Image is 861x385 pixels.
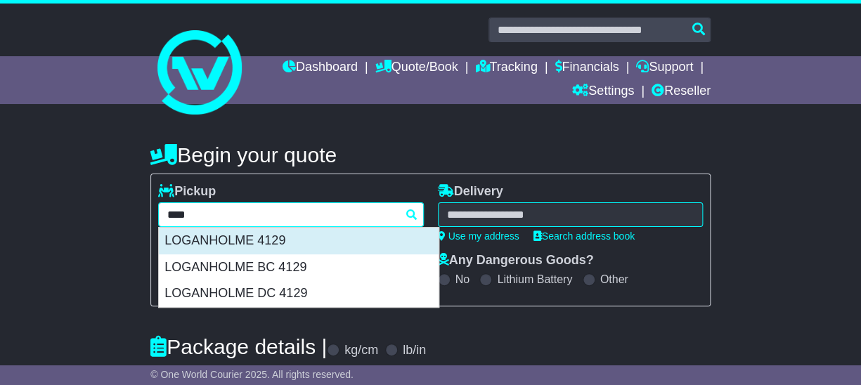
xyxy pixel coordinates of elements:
a: Financials [555,56,619,80]
div: LOGANHOLME DC 4129 [159,280,439,307]
label: Lithium Battery [497,273,572,286]
label: No [455,273,470,286]
typeahead: Please provide city [158,202,423,227]
a: Use my address [438,230,519,242]
label: Delivery [438,184,503,200]
span: © One World Courier 2025. All rights reserved. [150,369,354,380]
label: kg/cm [344,343,378,358]
a: Dashboard [283,56,358,80]
h4: Package details | [150,335,327,358]
div: LOGANHOLME BC 4129 [159,254,439,281]
a: Tracking [475,56,537,80]
label: lb/in [403,343,426,358]
label: Any Dangerous Goods? [438,253,594,268]
a: Search address book [533,230,635,242]
a: Reseller [652,80,711,104]
h4: Begin your quote [150,143,711,167]
label: Pickup [158,184,216,200]
div: LOGANHOLME 4129 [159,228,439,254]
a: Support [636,56,693,80]
a: Quote/Book [375,56,458,80]
label: Other [600,273,628,286]
a: Settings [572,80,634,104]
